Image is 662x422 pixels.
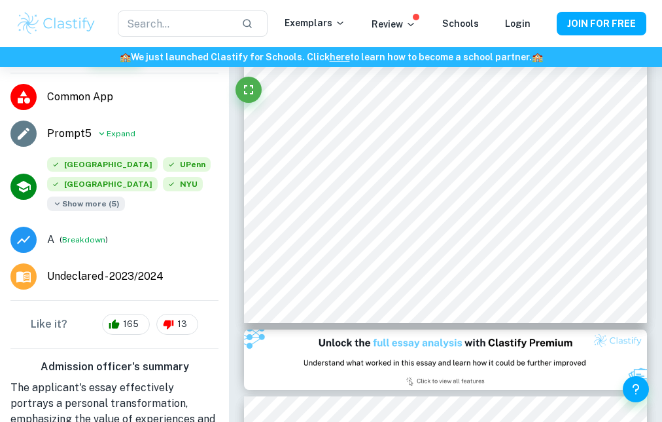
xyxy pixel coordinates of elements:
[60,233,108,246] span: ( )
[62,234,105,246] button: Breakdown
[163,177,203,191] span: NYU
[442,18,479,29] a: Schools
[235,77,262,103] button: Fullscreen
[47,269,164,284] span: Undeclared - 2023/2024
[47,232,54,248] p: Grade
[163,157,211,177] div: Accepted: University of Pennsylvania
[97,126,135,142] button: Expand
[505,18,531,29] a: Login
[47,177,158,191] span: [GEOGRAPHIC_DATA]
[47,197,125,211] span: Show more ( 5 )
[330,52,350,62] a: here
[47,126,92,142] a: Prompt5
[16,10,97,37] img: Clastify logo
[47,89,218,105] span: Common App
[118,10,232,37] input: Search...
[163,177,203,197] div: Accepted: New York University
[116,318,146,331] span: 165
[31,316,67,332] h6: Like it?
[102,314,150,335] div: 165
[623,376,649,402] button: Help and Feedback
[47,126,92,142] span: Prompt 5
[557,12,646,35] button: JOIN FOR FREE
[47,157,158,172] span: [GEOGRAPHIC_DATA]
[3,50,659,64] h6: We just launched Clastify for Schools. Click to learn how to become a school partner.
[285,16,345,30] p: Exemplars
[170,318,194,331] span: 13
[120,52,131,62] span: 🏫
[47,157,158,177] div: Accepted: University of California, Berkeley
[156,314,198,335] div: 13
[532,52,543,62] span: 🏫
[10,359,218,375] h6: Admission officer's summary
[107,128,135,140] span: Expand
[47,269,174,284] a: Major and Application Year
[163,157,211,172] span: UPenn
[47,177,158,197] div: Accepted: University of California, Los Angeles
[244,330,647,390] img: Ad
[372,17,416,31] p: Review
